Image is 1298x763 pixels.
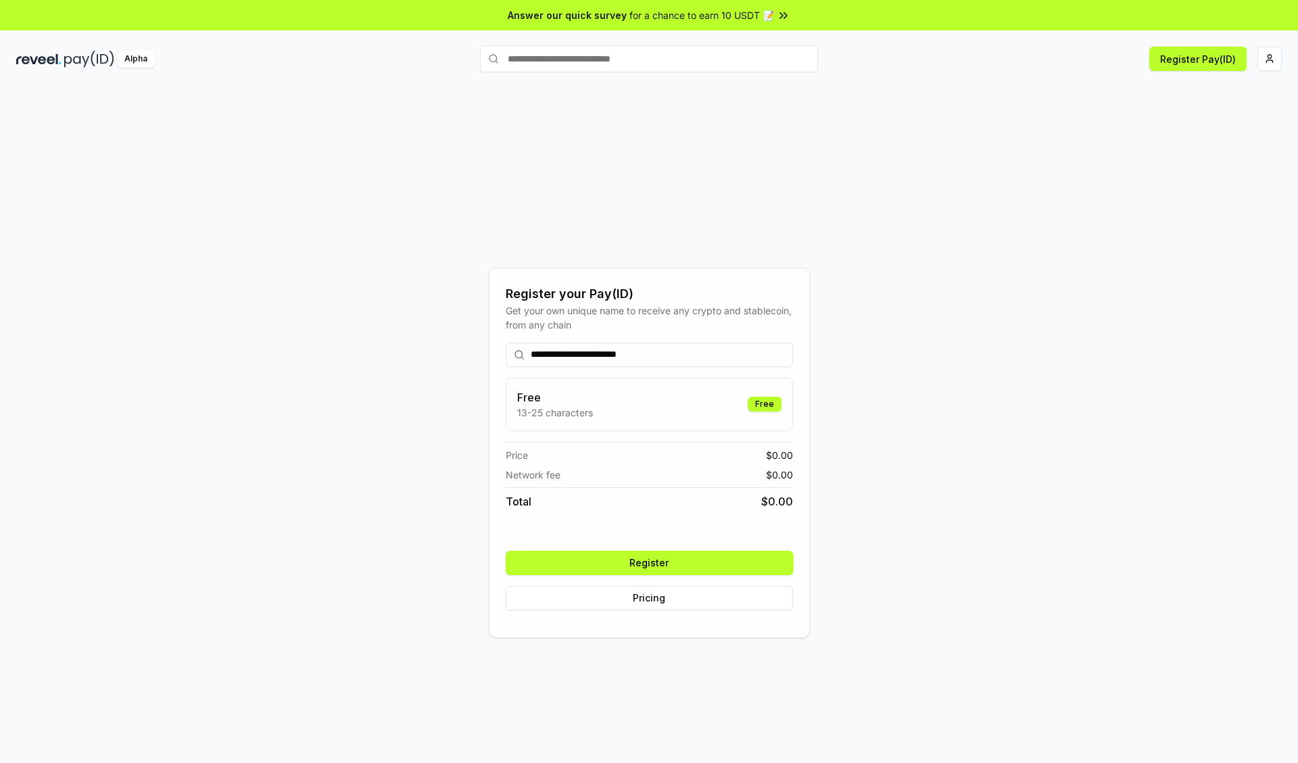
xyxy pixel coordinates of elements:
[517,389,593,405] h3: Free
[64,51,114,68] img: pay_id
[16,51,62,68] img: reveel_dark
[1149,47,1247,71] button: Register Pay(ID)
[506,551,793,575] button: Register
[506,468,560,482] span: Network fee
[506,586,793,610] button: Pricing
[517,405,593,420] p: 13-25 characters
[506,493,531,510] span: Total
[117,51,155,68] div: Alpha
[766,468,793,482] span: $ 0.00
[506,303,793,332] div: Get your own unique name to receive any crypto and stablecoin, from any chain
[506,285,793,303] div: Register your Pay(ID)
[761,493,793,510] span: $ 0.00
[506,448,528,462] span: Price
[508,8,627,22] span: Answer our quick survey
[766,448,793,462] span: $ 0.00
[748,397,782,412] div: Free
[629,8,774,22] span: for a chance to earn 10 USDT 📝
